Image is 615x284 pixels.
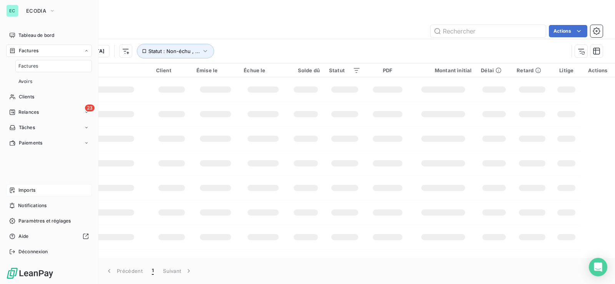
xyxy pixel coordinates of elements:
img: Logo LeanPay [6,267,54,279]
span: 1 [152,267,154,275]
span: Tableau de bord [18,32,54,39]
div: Montant initial [415,67,472,73]
div: Open Intercom Messenger [589,258,607,276]
button: Suivant [158,263,197,279]
button: 1 [147,263,158,279]
div: Statut [329,67,361,73]
div: Solde dû [292,67,320,73]
div: Client [156,67,187,73]
span: Aide [18,233,29,240]
span: Déconnexion [18,248,48,255]
div: Actions [585,67,610,73]
span: Relances [18,109,39,116]
span: Tâches [19,124,35,131]
div: PDF [370,67,406,73]
div: Délai [481,67,507,73]
div: EC [6,5,18,17]
span: Imports [18,187,35,194]
span: Statut : Non-échu , ... [148,48,200,54]
span: Factures [19,47,38,54]
span: Clients [19,93,34,100]
span: 23 [85,105,95,111]
span: Paramètres et réglages [18,218,71,224]
span: Paiements [19,140,42,146]
button: Statut : Non-échu , ... [137,44,214,58]
div: Retard [517,67,548,73]
span: Notifications [18,202,47,209]
div: Échue le [244,67,283,73]
div: Litige [557,67,576,73]
button: Actions [549,25,587,37]
span: Factures [18,63,38,70]
div: Émise le [196,67,234,73]
a: Aide [6,230,92,242]
button: Précédent [101,263,147,279]
span: ECODIA [26,8,46,14]
input: Rechercher [430,25,546,37]
span: Avoirs [18,78,32,85]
